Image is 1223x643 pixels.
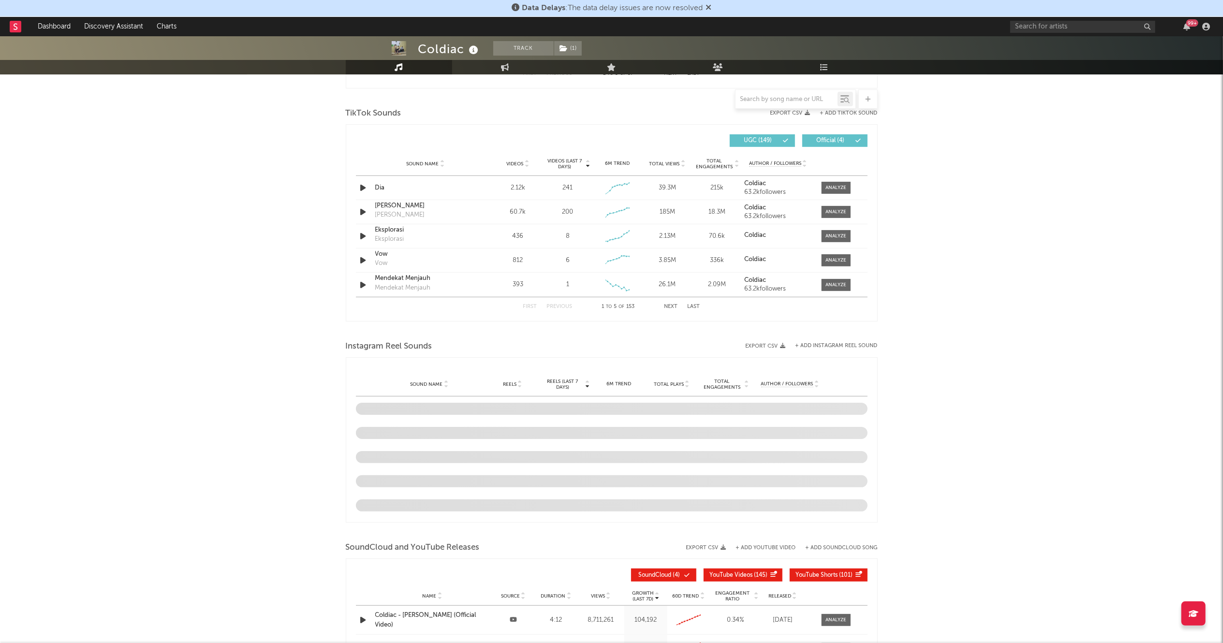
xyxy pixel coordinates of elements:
[744,180,766,187] strong: Coldiac
[496,280,541,290] div: 393
[706,4,711,12] span: Dismiss
[744,189,811,196] div: 63.2k followers
[746,343,786,349] button: Export CSV
[375,201,476,211] a: [PERSON_NAME]
[346,108,401,119] span: TikTok Sounds
[31,17,77,36] a: Dashboard
[796,545,878,551] button: + Add SoundCloud Song
[541,593,565,599] span: Duration
[796,572,853,578] span: ( 101 )
[537,615,575,625] div: 4:12
[744,277,811,284] a: Coldiac
[749,161,801,167] span: Author / Followers
[686,545,726,551] button: Export CSV
[522,4,703,12] span: : The data delay issues are now resolved
[1183,23,1190,30] button: 99+
[375,274,476,283] a: Mendekat Menjauh
[566,232,570,241] div: 8
[375,225,476,235] a: Eksplorasi
[645,207,690,217] div: 185M
[503,381,516,387] span: Reels
[418,41,481,57] div: Coldiac
[790,569,868,582] button: YouTube Shorts(101)
[645,280,690,290] div: 26.1M
[688,304,700,309] button: Last
[764,615,802,625] div: [DATE]
[375,611,489,629] a: Coldiac - [PERSON_NAME] (Official Video)
[710,572,768,578] span: ( 145 )
[346,341,432,352] span: Instagram Reel Sounds
[713,615,759,625] div: 0.34 %
[694,256,739,265] div: 336k
[375,210,425,220] div: [PERSON_NAME]
[150,17,183,36] a: Charts
[637,572,682,578] span: ( 4 )
[554,41,582,56] span: ( 1 )
[375,249,476,259] a: Vow
[761,381,813,387] span: Author / Followers
[809,138,853,144] span: Official ( 4 )
[704,569,782,582] button: YouTube Videos(145)
[542,379,584,390] span: Reels (last 7 days)
[632,596,654,602] p: (Last 7d)
[645,183,690,193] div: 39.3M
[645,232,690,241] div: 2.13M
[645,256,690,265] div: 3.85M
[591,593,605,599] span: Views
[786,343,878,349] div: + Add Instagram Reel Sound
[77,17,150,36] a: Discovery Assistant
[496,183,541,193] div: 2.12k
[523,304,537,309] button: First
[554,41,582,56] button: (1)
[744,180,811,187] a: Coldiac
[375,283,431,293] div: Mendekat Menjauh
[820,111,878,116] button: + Add TikTok Sound
[744,232,811,239] a: Coldiac
[562,183,573,193] div: 241
[770,110,810,116] button: Export CSV
[1186,19,1198,27] div: 99 +
[744,277,766,283] strong: Coldiac
[744,232,766,238] strong: Coldiac
[694,232,739,241] div: 70.6k
[620,72,626,76] span: of
[736,138,781,144] span: UGC ( 149 )
[501,593,520,599] span: Source
[806,545,878,551] button: + Add SoundCloud Song
[566,256,570,265] div: 6
[562,207,573,217] div: 200
[701,379,743,390] span: Total Engagements
[744,205,766,211] strong: Coldiac
[796,572,838,578] span: YouTube Shorts
[595,380,643,388] div: 6M Trend
[796,343,878,349] button: + Add Instagram Reel Sound
[744,286,811,292] div: 63.2k followers
[694,207,739,217] div: 18.3M
[730,134,795,147] button: UGC(149)
[632,590,654,596] p: Growth
[346,542,480,554] span: SoundCloud and YouTube Releases
[694,183,739,193] div: 215k
[375,259,388,268] div: Vow
[1010,21,1155,33] input: Search for artists
[422,593,436,599] span: Name
[713,590,753,602] span: Engagement Ratio
[507,161,524,167] span: Videos
[736,96,838,103] input: Search by song name or URL
[710,572,753,578] span: YouTube Videos
[375,234,404,244] div: Eksplorasi
[493,41,554,56] button: Track
[694,158,734,170] span: Total Engagements
[694,280,739,290] div: 2.09M
[664,304,678,309] button: Next
[496,207,541,217] div: 60.7k
[375,183,476,193] div: Dia
[496,232,541,241] div: 436
[802,134,868,147] button: Official(4)
[654,381,684,387] span: Total Plays
[547,304,573,309] button: Previous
